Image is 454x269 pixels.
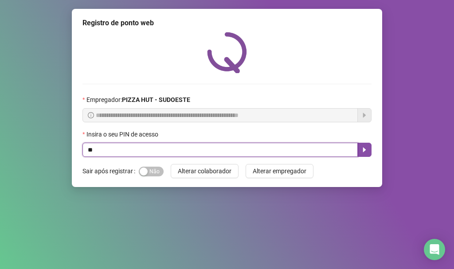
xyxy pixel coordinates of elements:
label: Sair após registrar [82,164,139,178]
span: Empregador : [86,95,190,105]
button: Alterar colaborador [171,164,239,178]
span: Alterar colaborador [178,166,231,176]
div: Registro de ponto web [82,18,372,28]
span: info-circle [88,112,94,118]
span: Alterar empregador [253,166,306,176]
label: Insira o seu PIN de acesso [82,129,164,139]
img: QRPoint [207,32,247,73]
span: caret-right [361,146,368,153]
strong: PIZZA HUT - SUDOESTE [122,96,190,103]
div: Open Intercom Messenger [424,239,445,260]
button: Alterar empregador [246,164,313,178]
